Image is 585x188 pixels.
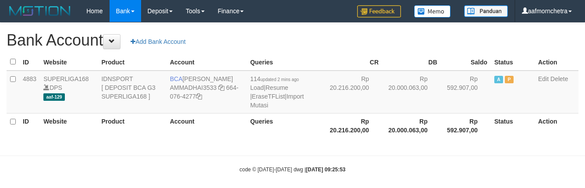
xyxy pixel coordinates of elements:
a: Add Bank Account [125,34,191,49]
th: Website [40,113,98,138]
a: Resume [266,84,288,91]
td: IDNSPORT [ DEPOSIT BCA G3 SUPERLIGA168 ] [98,71,166,114]
th: Queries [247,113,323,138]
th: ID [19,53,40,71]
th: CR [323,53,382,71]
a: Delete [550,75,568,82]
img: Feedback.jpg [357,5,401,18]
span: Active [494,76,503,83]
span: updated 2 mins ago [260,77,299,82]
th: Action [535,113,578,138]
th: Product [98,53,166,71]
span: BCA [170,75,183,82]
span: 114 [250,75,299,82]
a: AMMADHAI3533 [170,84,217,91]
img: Button%20Memo.svg [414,5,451,18]
th: DB [382,53,441,71]
span: aaf-129 [43,93,65,101]
th: ID [19,113,40,138]
th: Status [491,113,535,138]
td: Rp 20.000.063,00 [382,71,441,114]
a: Import Mutasi [250,93,304,109]
img: MOTION_logo.png [7,4,73,18]
th: Rp 20.000.063,00 [382,113,441,138]
span: | | | [250,75,304,109]
img: panduan.png [464,5,508,17]
small: code © [DATE]-[DATE] dwg | [240,167,346,173]
span: Paused [505,76,514,83]
td: [PERSON_NAME] 664-076-4277 [167,71,247,114]
td: Rp 20.216.200,00 [323,71,382,114]
a: Load [250,84,264,91]
strong: [DATE] 09:25:53 [306,167,345,173]
a: Edit [538,75,549,82]
th: Queries [247,53,323,71]
th: Action [535,53,578,71]
th: Rp 592.907,00 [441,113,491,138]
th: Account [167,113,247,138]
th: Status [491,53,535,71]
td: 4883 [19,71,40,114]
th: Rp 20.216.200,00 [323,113,382,138]
th: Product [98,113,166,138]
h1: Bank Account [7,32,578,49]
td: Rp 592.907,00 [441,71,491,114]
th: Saldo [441,53,491,71]
a: EraseTFList [252,93,285,100]
th: Account [167,53,247,71]
td: DPS [40,71,98,114]
a: SUPERLIGA168 [43,75,89,82]
th: Website [40,53,98,71]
